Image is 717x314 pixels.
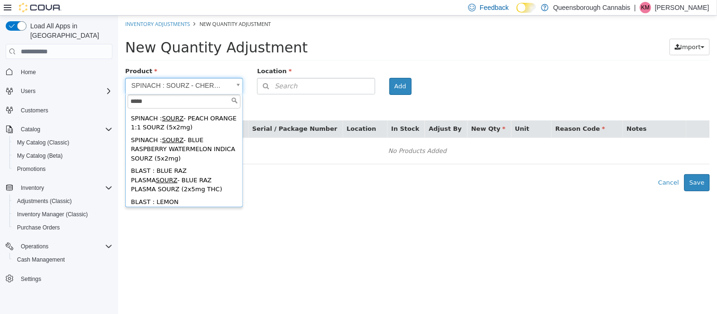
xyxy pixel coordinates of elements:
[6,61,112,310] nav: Complex example
[9,162,116,176] button: Promotions
[21,184,44,192] span: Inventory
[9,180,122,202] div: BLAST : LEMON BURST (2x5mg)
[9,136,116,149] button: My Catalog (Classic)
[21,126,40,133] span: Catalog
[553,2,631,13] p: Queensborough Cannabis
[13,195,112,207] span: Adjustments (Classic)
[17,124,44,135] button: Catalog
[655,2,709,13] p: [PERSON_NAME]
[38,161,60,168] span: SOURZ
[2,65,116,78] button: Home
[640,2,651,13] div: Kioko Mayede
[13,222,64,233] a: Purchase Orders
[13,222,112,233] span: Purchase Orders
[13,209,112,220] span: Inventory Manager (Classic)
[517,3,536,13] input: Dark Mode
[17,211,88,218] span: Inventory Manager (Classic)
[13,254,112,265] span: Cash Management
[17,182,48,194] button: Inventory
[13,137,73,148] a: My Catalog (Classic)
[13,195,76,207] a: Adjustments (Classic)
[19,3,61,12] img: Cova
[21,275,41,283] span: Settings
[13,150,112,161] span: My Catalog (Beta)
[21,107,48,114] span: Customers
[9,221,116,234] button: Purchase Orders
[17,241,112,252] span: Operations
[17,85,112,97] span: Users
[9,97,122,119] div: SPINACH : - PEACH ORANGE 1:1 SOURZ (5x2mg)
[13,163,112,175] span: Promotions
[634,2,636,13] p: |
[13,150,67,161] a: My Catalog (Beta)
[9,253,116,266] button: Cash Management
[17,66,112,77] span: Home
[44,99,66,106] span: SOURZ
[13,137,112,148] span: My Catalog (Classic)
[13,163,50,175] a: Promotions
[21,68,36,76] span: Home
[641,2,650,13] span: KM
[17,105,52,116] a: Customers
[17,124,112,135] span: Catalog
[2,103,116,117] button: Customers
[26,21,112,40] span: Load All Apps in [GEOGRAPHIC_DATA]
[13,254,69,265] a: Cash Management
[21,87,35,95] span: Users
[2,240,116,253] button: Operations
[17,104,112,116] span: Customers
[17,241,52,252] button: Operations
[2,85,116,98] button: Users
[13,209,92,220] a: Inventory Manager (Classic)
[17,139,69,146] span: My Catalog (Classic)
[17,197,72,205] span: Adjustments (Classic)
[17,85,39,97] button: Users
[2,181,116,195] button: Inventory
[17,182,112,194] span: Inventory
[9,149,116,162] button: My Catalog (Beta)
[2,272,116,286] button: Settings
[9,119,122,150] div: SPINACH : - BLUE RASPBERRY WATERMELON INDICA SOURZ (5x2mg)
[17,256,65,263] span: Cash Management
[21,243,49,250] span: Operations
[17,165,46,173] span: Promotions
[2,123,116,136] button: Catalog
[9,208,116,221] button: Inventory Manager (Classic)
[17,273,45,285] a: Settings
[17,224,60,231] span: Purchase Orders
[9,195,116,208] button: Adjustments (Classic)
[480,3,509,12] span: Feedback
[9,149,122,180] div: BLAST : BLUE RAZ PLASMA - BLUE RAZ PLASMA SOURZ (2x5mg THC)
[17,67,40,78] a: Home
[44,121,66,128] span: SOURZ
[17,273,112,285] span: Settings
[17,152,63,160] span: My Catalog (Beta)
